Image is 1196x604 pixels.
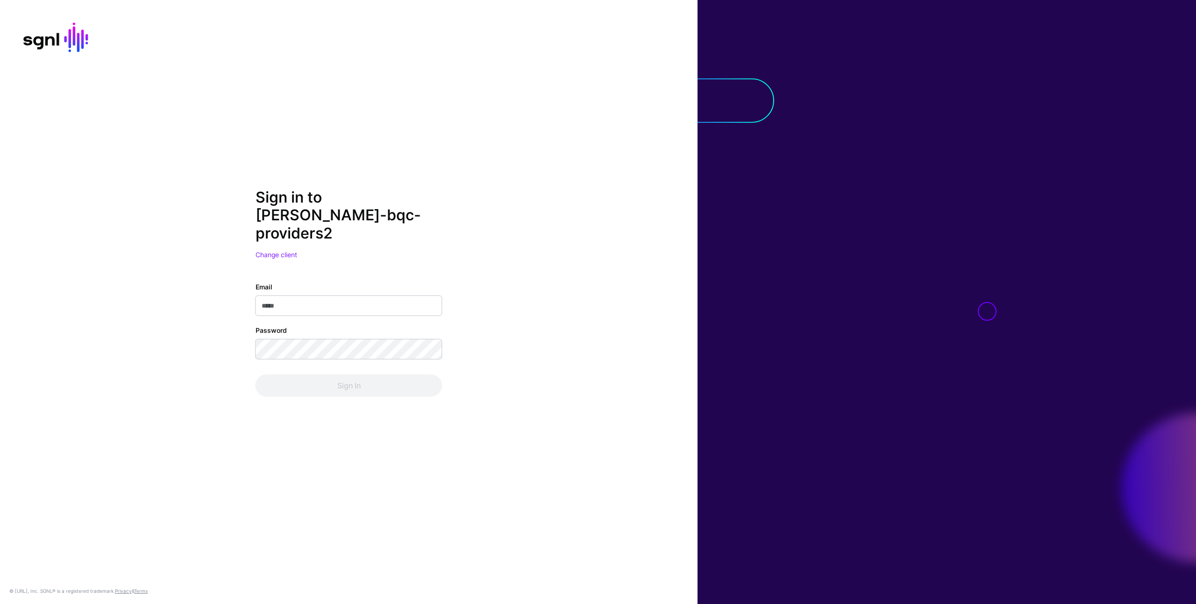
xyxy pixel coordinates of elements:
[256,282,272,292] label: Email
[256,251,297,259] a: Change client
[9,587,148,595] div: © [URL], Inc. SGNL® is a registered trademark. &
[256,325,287,335] label: Password
[256,189,442,242] h2: Sign in to [PERSON_NAME]-bqc-providers2
[134,588,148,594] a: Terms
[115,588,132,594] a: Privacy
